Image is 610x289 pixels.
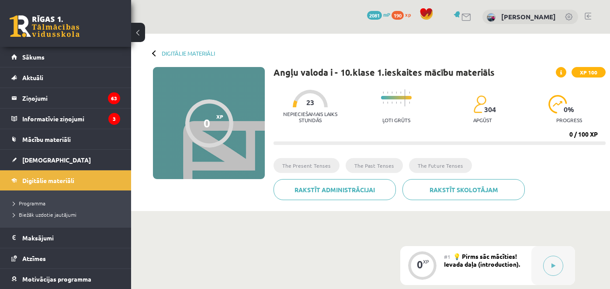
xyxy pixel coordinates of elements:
p: Nepieciešamais laiks stundās [274,111,347,123]
img: icon-short-line-57e1e144782c952c97e751825c79c345078a6d821885a25fce030b3d8c18986b.svg [387,92,388,94]
img: students-c634bb4e5e11cddfef0936a35e636f08e4e9abd3cc4e673bd6f9a4125e45ecb1.svg [473,95,486,113]
a: Informatīvie ziņojumi3 [11,109,120,129]
a: Sākums [11,47,120,67]
img: icon-short-line-57e1e144782c952c97e751825c79c345078a6d821885a25fce030b3d8c18986b.svg [409,102,410,104]
a: Digitālie materiāli [11,170,120,190]
legend: Maksājumi [22,228,120,248]
a: Ziņojumi63 [11,88,120,108]
div: XP [423,259,429,264]
img: icon-progress-161ccf0a02000e728c5f80fcf4c31c7af3da0e1684b2b1d7c360e028c24a22f1.svg [548,95,567,113]
span: Sākums [22,53,45,61]
img: icon-short-line-57e1e144782c952c97e751825c79c345078a6d821885a25fce030b3d8c18986b.svg [396,102,397,104]
span: 304 [484,106,496,113]
span: 2081 [367,11,382,20]
i: 63 [108,92,120,104]
span: Atzīmes [22,254,46,262]
li: The Present Tenses [274,158,340,173]
span: #1 [444,253,451,260]
a: Atzīmes [11,248,120,268]
a: [PERSON_NAME] [501,12,556,21]
span: 0 % [564,106,575,113]
a: 190 xp [392,11,415,18]
img: icon-short-line-57e1e144782c952c97e751825c79c345078a6d821885a25fce030b3d8c18986b.svg [409,92,410,94]
span: mP [383,11,390,18]
span: XP 100 [572,67,606,78]
li: The Past Tenses [346,158,403,173]
img: icon-short-line-57e1e144782c952c97e751825c79c345078a6d821885a25fce030b3d8c18986b.svg [387,102,388,104]
span: xp [405,11,411,18]
a: Aktuāli [11,67,120,88]
p: progress [556,117,582,123]
legend: Ziņojumi [22,88,120,108]
span: XP [216,113,223,120]
span: Mācību materiāli [22,135,71,143]
span: Aktuāli [22,74,43,81]
img: Polina Jeluškina [487,13,496,22]
span: Motivācijas programma [22,275,91,283]
div: 0 [204,116,210,130]
i: 3 [108,113,120,125]
img: icon-short-line-57e1e144782c952c97e751825c79c345078a6d821885a25fce030b3d8c18986b.svg [396,92,397,94]
span: Biežāk uzdotie jautājumi [13,211,76,218]
span: 190 [392,11,404,20]
img: icon-short-line-57e1e144782c952c97e751825c79c345078a6d821885a25fce030b3d8c18986b.svg [383,92,384,94]
a: Programma [13,199,122,207]
a: Rakstīt administrācijai [274,179,396,200]
h1: Angļu valoda i - 10.klase 1.ieskaites mācību materiāls [274,67,495,78]
span: [DEMOGRAPHIC_DATA] [22,156,91,164]
img: icon-short-line-57e1e144782c952c97e751825c79c345078a6d821885a25fce030b3d8c18986b.svg [400,92,401,94]
img: icon-long-line-d9ea69661e0d244f92f715978eff75569469978d946b2353a9bb055b3ed8787d.svg [405,89,406,106]
p: apgūst [473,117,492,123]
a: Maksājumi [11,228,120,248]
a: [DEMOGRAPHIC_DATA] [11,150,120,170]
a: Motivācijas programma [11,269,120,289]
img: icon-short-line-57e1e144782c952c97e751825c79c345078a6d821885a25fce030b3d8c18986b.svg [383,102,384,104]
span: Programma [13,200,45,207]
span: 23 [306,99,314,106]
a: Biežāk uzdotie jautājumi [13,211,122,219]
a: Rīgas 1. Tālmācības vidusskola [10,15,80,37]
a: 2081 mP [367,11,390,18]
span: Digitālie materiāli [22,176,74,184]
span: 💡 Pirms sāc mācīties! Ievada daļa (introduction). [444,252,520,268]
img: icon-short-line-57e1e144782c952c97e751825c79c345078a6d821885a25fce030b3d8c18986b.svg [392,102,392,104]
div: 0 [417,261,423,268]
p: Ļoti grūts [382,117,410,123]
legend: Informatīvie ziņojumi [22,109,120,129]
a: Mācību materiāli [11,129,120,149]
li: The Future Tenses [409,158,472,173]
a: Rakstīt skolotājam [402,179,525,200]
img: icon-short-line-57e1e144782c952c97e751825c79c345078a6d821885a25fce030b3d8c18986b.svg [392,92,392,94]
img: icon-short-line-57e1e144782c952c97e751825c79c345078a6d821885a25fce030b3d8c18986b.svg [400,102,401,104]
a: Digitālie materiāli [162,50,215,56]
